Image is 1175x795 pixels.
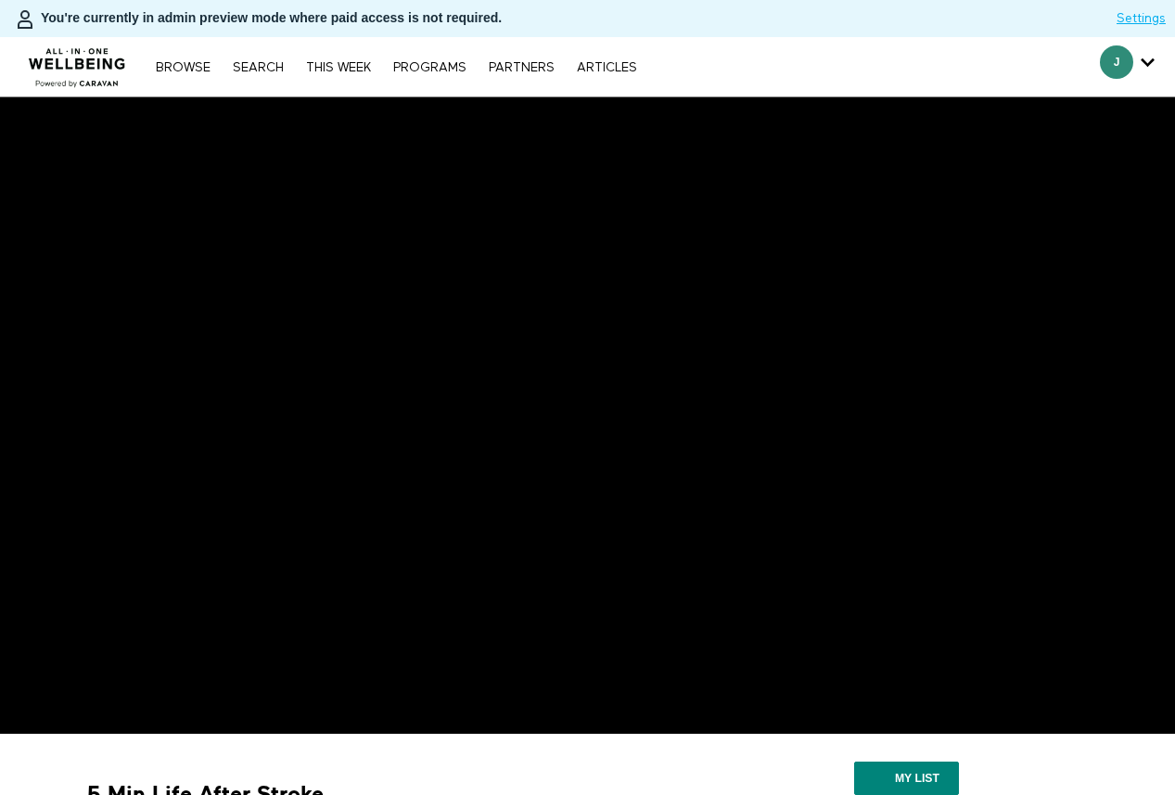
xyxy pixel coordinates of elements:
[147,61,220,74] a: Browse
[854,762,959,795] button: My list
[1086,37,1169,96] div: Secondary
[384,61,476,74] a: PROGRAMS
[479,61,564,74] a: PARTNERS
[1117,9,1166,28] a: Settings
[297,61,380,74] a: THIS WEEK
[21,34,134,90] img: CARAVAN
[14,8,36,31] img: person-bdfc0eaa9744423c596e6e1c01710c89950b1dff7c83b5d61d716cfd8139584f.svg
[568,61,646,74] a: ARTICLES
[224,61,293,74] a: Search
[147,58,645,76] nav: Primary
